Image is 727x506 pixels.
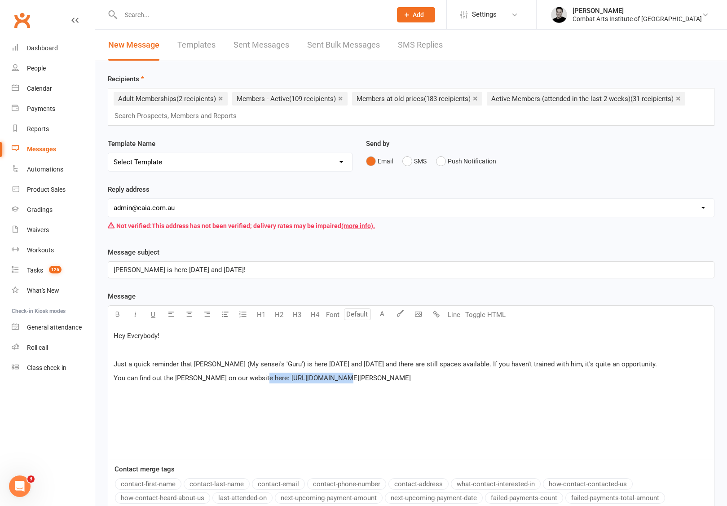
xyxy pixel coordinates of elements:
[341,222,375,229] a: (more info).
[114,266,246,274] span: [PERSON_NAME] is here [DATE] and [DATE]!
[27,344,48,351] div: Roll call
[151,311,155,319] span: U
[114,360,657,368] span: Just a quick reminder that [PERSON_NAME] (My sensei's 'Guru') is here [DATE] and [DATE] and there...
[473,91,478,106] a: ×
[12,260,95,281] a: Tasks 126
[108,217,714,234] div: This address has not been verified; delivery rates may be impaired
[212,492,273,504] button: last-attended-on
[27,166,63,173] div: Automations
[12,180,95,200] a: Product Sales
[11,9,33,31] a: Clubworx
[12,79,95,99] a: Calendar
[402,153,427,170] button: SMS
[108,247,159,258] label: Message subject
[27,85,52,92] div: Calendar
[177,30,216,61] a: Templates
[9,475,31,497] iframe: Intercom live chat
[424,95,471,103] span: (183 recipients)
[252,306,270,324] button: H1
[27,226,49,233] div: Waivers
[565,492,665,504] button: failed-payments-total-amount
[12,338,95,358] a: Roll call
[12,200,95,220] a: Gradings
[108,138,155,149] label: Template Name
[237,95,336,103] span: Members - Active
[144,306,162,324] button: U
[12,159,95,180] a: Automations
[398,30,443,61] a: SMS Replies
[344,308,371,320] input: Default
[366,138,389,149] label: Send by
[12,38,95,58] a: Dashboard
[27,475,35,483] span: 3
[451,478,541,490] button: what-contact-interested-in
[491,95,674,103] span: Active Members (attended in the last 2 weeks)
[12,99,95,119] a: Payments
[12,281,95,301] a: What's New
[108,74,144,84] label: Recipients
[27,206,53,213] div: Gradings
[218,91,223,106] a: ×
[357,95,471,103] span: Members at old prices
[115,478,181,490] button: contact-first-name
[12,317,95,338] a: General attendance kiosk mode
[307,30,380,61] a: Sent Bulk Messages
[27,125,49,132] div: Reports
[338,91,343,106] a: ×
[27,44,58,52] div: Dashboard
[176,95,216,103] span: (2 recipients)
[366,153,393,170] button: Email
[12,58,95,79] a: People
[114,374,411,382] span: You can find out the [PERSON_NAME] on our website here: [URL][DOMAIN_NAME][PERSON_NAME]
[463,306,508,324] button: Toggle HTML
[27,145,56,153] div: Messages
[288,306,306,324] button: H3
[306,306,324,324] button: H4
[630,95,674,103] span: (31 recipients)
[12,119,95,139] a: Reports
[385,492,483,504] button: next-upcoming-payment-date
[388,478,449,490] button: contact-address
[445,306,463,324] button: Line
[27,186,66,193] div: Product Sales
[108,184,150,195] label: Reply address
[270,306,288,324] button: H2
[12,139,95,159] a: Messages
[252,478,305,490] button: contact-email
[573,15,702,23] div: Combat Arts Institute of [GEOGRAPHIC_DATA]
[116,222,152,229] strong: Not verified:
[12,240,95,260] a: Workouts
[27,287,59,294] div: What's New
[472,4,497,25] span: Settings
[307,478,386,490] button: contact-phone-number
[234,30,289,61] a: Sent Messages
[397,7,435,22] button: Add
[115,464,175,475] label: Contact merge tags
[114,332,159,340] span: Hey Everybody!
[550,6,568,24] img: thumb_image1715648137.png
[12,220,95,240] a: Waivers
[676,91,681,106] a: ×
[108,291,136,302] label: Message
[289,95,336,103] span: (109 recipients)
[118,9,385,21] input: Search...
[543,478,633,490] button: how-contact-contacted-us
[413,11,424,18] span: Add
[573,7,702,15] div: [PERSON_NAME]
[324,306,342,324] button: Font
[49,266,62,273] span: 126
[275,492,383,504] button: next-upcoming-payment-amount
[12,358,95,378] a: Class kiosk mode
[27,364,66,371] div: Class check-in
[485,492,563,504] button: failed-payments-count
[108,30,159,61] a: New Message
[27,267,43,274] div: Tasks
[114,110,245,122] input: Search Prospects, Members and Reports
[27,324,82,331] div: General attendance
[115,492,210,504] button: how-contact-heard-about-us
[436,153,496,170] button: Push Notification
[373,306,391,324] button: A
[27,246,54,254] div: Workouts
[27,105,55,112] div: Payments
[184,478,250,490] button: contact-last-name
